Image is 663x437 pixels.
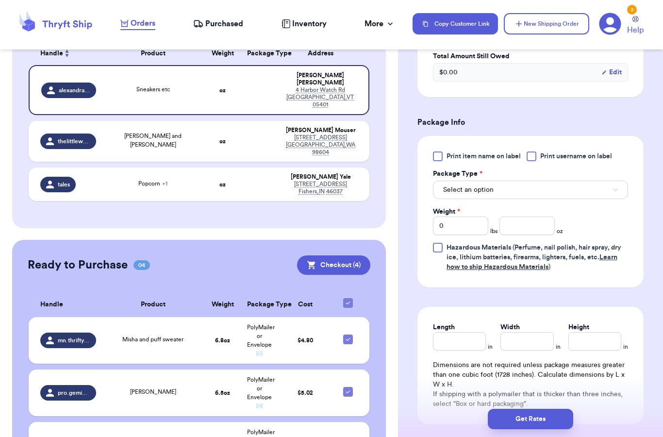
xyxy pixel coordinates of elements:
span: in [623,343,628,351]
span: $ 0.00 [439,67,458,77]
a: Inventory [282,18,327,30]
th: Package Type [241,292,278,317]
span: Handle [40,300,63,310]
span: PolyMailer or Envelope ✉️ [247,377,275,409]
span: Select an option [443,185,494,195]
a: Orders [120,17,155,30]
strong: 6.8 oz [215,337,230,343]
span: [PERSON_NAME] and [PERSON_NAME] [124,133,182,148]
span: Inventory [292,18,327,30]
th: Product [102,42,204,65]
label: Length [433,322,455,332]
span: Popcorn [138,181,167,186]
div: Dimensions are not required unless package measures greater than one cubic foot (1728 inches). Ca... [433,360,628,409]
span: Misha and puff sweater [122,336,183,342]
th: Cost [278,292,332,317]
label: Package Type [433,169,482,179]
h3: Package Info [417,117,644,128]
strong: oz [219,182,226,187]
span: [PERSON_NAME] [130,389,176,395]
div: 2 [627,5,637,15]
a: 2 [599,13,621,35]
button: New Shipping Order [504,13,589,34]
span: + 1 [162,181,167,186]
span: $ 4.80 [298,337,313,343]
h2: Ready to Purchase [28,257,128,273]
a: Help [627,16,644,36]
span: thelittlewardrobethrift [58,137,90,145]
span: Print username on label [540,151,612,161]
span: (Perfume, nail polish, hair spray, dry ice, lithium batteries, firearms, lighters, fuels, etc. ) [447,244,621,270]
span: Sneakers etc [136,86,170,92]
span: Help [627,24,644,36]
button: Get Rates [488,409,573,429]
span: Orders [131,17,155,29]
th: Product [102,292,204,317]
th: Weight [204,42,241,65]
label: Total Amount Still Owed [433,51,628,61]
span: in [556,343,561,351]
span: Print item name on label [447,151,521,161]
button: Sort ascending [63,48,71,59]
div: More [365,18,395,30]
span: Handle [40,49,63,59]
button: Select an option [433,181,628,199]
div: [PERSON_NAME] Yale [283,173,358,181]
span: mn.thrifty.mama [58,336,90,344]
a: Purchased [193,18,243,30]
span: pro.gemini23 [58,389,90,397]
div: [PERSON_NAME] Mouser [283,127,358,134]
span: Purchased [205,18,243,30]
span: $ 5.02 [298,390,313,396]
span: oz [557,227,563,235]
strong: oz [219,87,226,93]
th: Weight [204,292,241,317]
button: Checkout (4) [297,255,370,275]
p: If shipping with a polymailer that is thicker than three inches, select "Box or hard packaging". [433,389,628,409]
label: Weight [433,207,460,217]
button: Edit [601,67,622,77]
span: PolyMailer or Envelope ✉️ [247,324,275,356]
div: [PERSON_NAME] [PERSON_NAME] [283,72,357,86]
button: Copy Customer Link [413,13,498,34]
th: Package Type [241,42,278,65]
strong: oz [219,138,226,144]
th: Address [278,42,369,65]
label: Width [500,322,520,332]
span: alexandranicaz [59,86,90,94]
span: lbs [490,227,497,235]
strong: 6.5 oz [215,390,230,396]
span: 04 [133,260,150,270]
span: Hazardous Materials [447,244,511,251]
label: Height [568,322,589,332]
span: in [488,343,493,351]
span: tales [58,181,70,188]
